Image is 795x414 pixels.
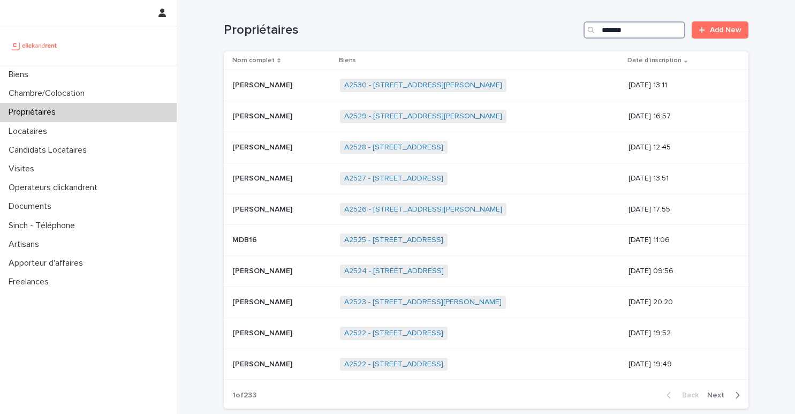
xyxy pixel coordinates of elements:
tr: [PERSON_NAME][PERSON_NAME] A2527 - [STREET_ADDRESS] [DATE] 13:51 [224,163,748,194]
tr: [PERSON_NAME][PERSON_NAME] A2523 - [STREET_ADDRESS][PERSON_NAME] [DATE] 20:20 [224,287,748,318]
a: A2523 - [STREET_ADDRESS][PERSON_NAME] [344,298,502,307]
a: A2522 - [STREET_ADDRESS] [344,329,443,338]
tr: [PERSON_NAME][PERSON_NAME] A2526 - [STREET_ADDRESS][PERSON_NAME] [DATE] 17:55 [224,194,748,225]
tr: [PERSON_NAME][PERSON_NAME] A2524 - [STREET_ADDRESS] [DATE] 09:56 [224,256,748,287]
tr: [PERSON_NAME][PERSON_NAME] A2530 - [STREET_ADDRESS][PERSON_NAME] [DATE] 13:11 [224,70,748,101]
p: Documents [4,201,60,212]
input: Search [584,21,685,39]
p: 1 of 233 [224,382,265,409]
p: [DATE] 09:56 [629,267,731,276]
a: A2524 - [STREET_ADDRESS] [344,267,444,276]
p: Sinch - Téléphone [4,221,84,231]
p: [DATE] 20:20 [629,298,731,307]
p: [DATE] 19:52 [629,329,731,338]
span: Back [676,392,699,399]
a: A2526 - [STREET_ADDRESS][PERSON_NAME] [344,205,502,214]
button: Next [703,390,748,400]
p: [DATE] 13:11 [629,81,731,90]
p: Propriétaires [4,107,64,117]
p: Candidats Locataires [4,145,95,155]
a: A2530 - [STREET_ADDRESS][PERSON_NAME] [344,81,502,90]
h1: Propriétaires [224,22,580,38]
p: [PERSON_NAME] [232,79,294,90]
tr: [PERSON_NAME][PERSON_NAME] A2522 - [STREET_ADDRESS] [DATE] 19:49 [224,349,748,380]
a: Add New [692,21,748,39]
p: [PERSON_NAME] [232,327,294,338]
p: [DATE] 16:57 [629,112,731,121]
p: [PERSON_NAME] [232,110,294,121]
img: UCB0brd3T0yccxBKYDjQ [9,35,60,56]
p: [PERSON_NAME] [232,358,294,369]
tr: [PERSON_NAME][PERSON_NAME] A2529 - [STREET_ADDRESS][PERSON_NAME] [DATE] 16:57 [224,101,748,132]
p: [PERSON_NAME] [232,203,294,214]
a: A2529 - [STREET_ADDRESS][PERSON_NAME] [344,112,502,121]
p: [DATE] 13:51 [629,174,731,183]
p: Biens [339,55,356,66]
a: A2527 - [STREET_ADDRESS] [344,174,443,183]
p: [DATE] 19:49 [629,360,731,369]
p: Nom complet [232,55,275,66]
button: Back [658,390,703,400]
p: [PERSON_NAME] [232,265,294,276]
p: Operateurs clickandrent [4,183,106,193]
p: Artisans [4,239,48,250]
p: [PERSON_NAME] [232,296,294,307]
span: Next [707,392,731,399]
p: MDB16 [232,234,259,245]
p: [PERSON_NAME] [232,141,294,152]
p: Apporteur d'affaires [4,258,92,268]
tr: [PERSON_NAME][PERSON_NAME] A2528 - [STREET_ADDRESS] [DATE] 12:45 [224,132,748,163]
p: Date d'inscription [627,55,682,66]
a: A2528 - [STREET_ADDRESS] [344,143,443,152]
p: Locataires [4,126,56,137]
p: Visites [4,164,43,174]
a: A2525 - [STREET_ADDRESS] [344,236,443,245]
p: [PERSON_NAME] [232,172,294,183]
p: Freelances [4,277,57,287]
tr: MDB16MDB16 A2525 - [STREET_ADDRESS] [DATE] 11:06 [224,225,748,256]
span: Add New [710,26,741,34]
p: [DATE] 12:45 [629,143,731,152]
a: A2522 - [STREET_ADDRESS] [344,360,443,369]
p: [DATE] 11:06 [629,236,731,245]
p: Biens [4,70,37,80]
p: Chambre/Colocation [4,88,93,99]
p: [DATE] 17:55 [629,205,731,214]
tr: [PERSON_NAME][PERSON_NAME] A2522 - [STREET_ADDRESS] [DATE] 19:52 [224,318,748,349]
